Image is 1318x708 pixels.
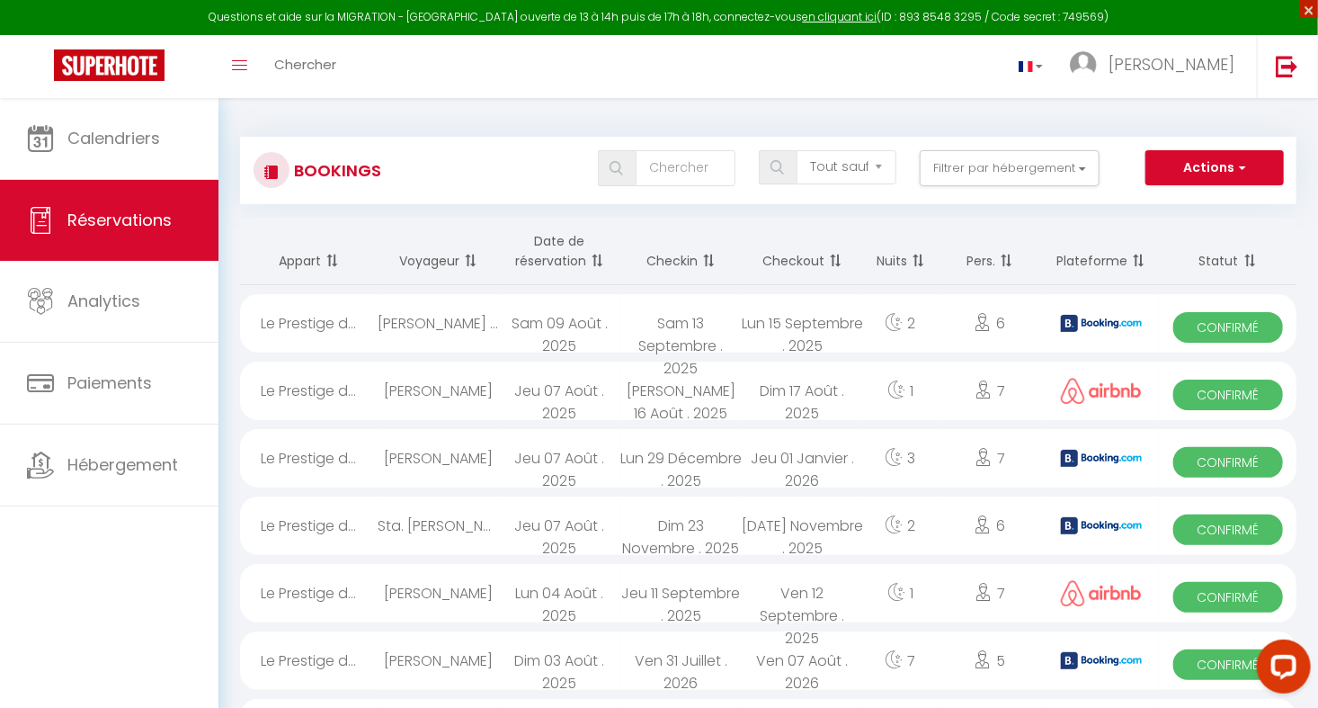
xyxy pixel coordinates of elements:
img: ... [1070,51,1097,78]
span: Chercher [274,55,336,74]
th: Sort by people [938,218,1044,285]
span: Paiements [67,372,152,394]
a: ... [PERSON_NAME] [1056,35,1257,98]
th: Sort by status [1159,218,1296,285]
a: Chercher [261,35,350,98]
th: Sort by checkin [620,218,742,285]
img: Super Booking [54,49,165,81]
th: Sort by booking date [499,218,620,285]
span: Hébergement [67,453,178,476]
span: [PERSON_NAME] [1109,53,1234,76]
button: Actions [1145,150,1284,186]
iframe: LiveChat chat widget [1242,632,1318,708]
span: Calendriers [67,127,160,149]
th: Sort by channel [1043,218,1159,285]
th: Sort by nights [863,218,937,285]
input: Chercher [636,150,735,186]
img: logout [1276,55,1298,77]
th: Sort by checkout [742,218,863,285]
th: Sort by guest [378,218,499,285]
span: Réservations [67,209,172,231]
span: Analytics [67,290,140,312]
h3: Bookings [289,150,381,191]
button: Filtrer par hébergement [920,150,1100,186]
th: Sort by rentals [240,218,378,285]
a: en cliquant ici [803,9,877,24]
